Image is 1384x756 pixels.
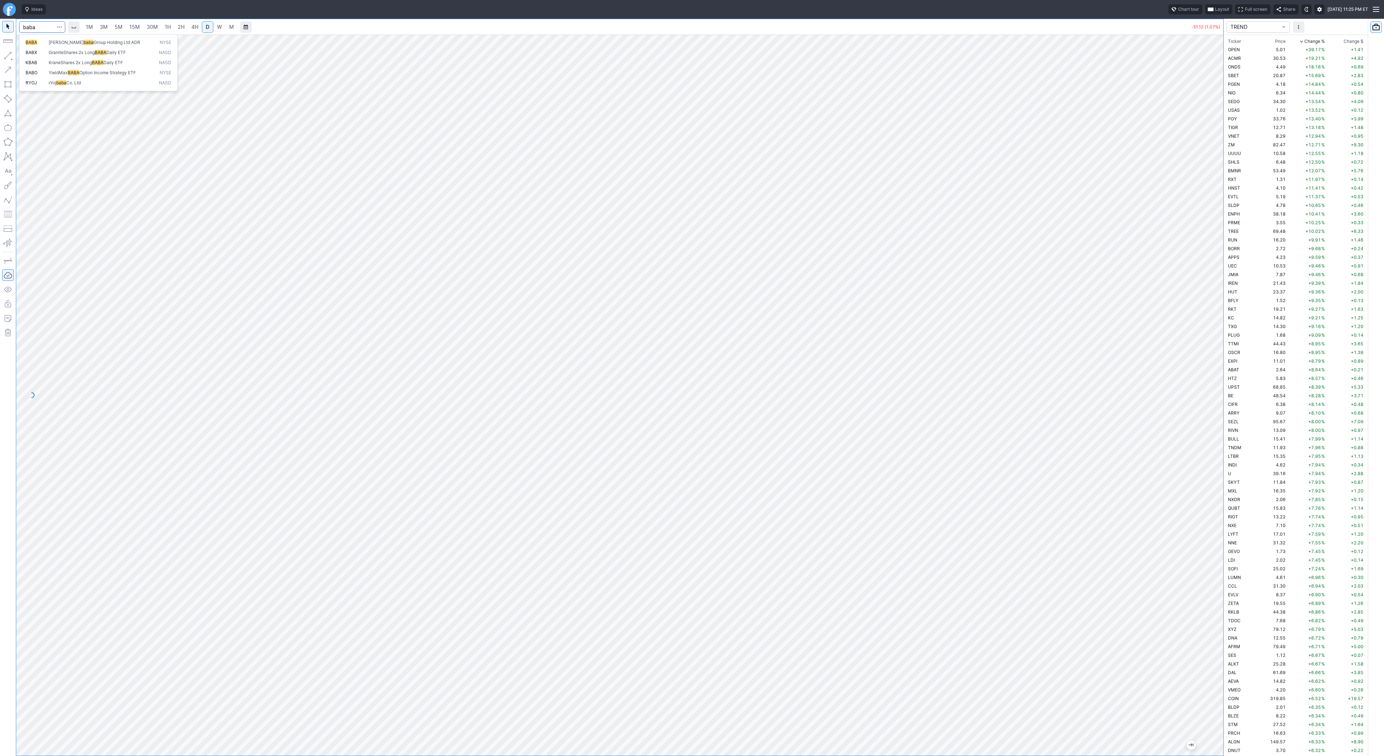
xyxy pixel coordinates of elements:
span: % [1321,116,1325,121]
span: +14.84 [1305,81,1321,87]
button: Settings [1314,4,1325,14]
span: +11.97 [1305,177,1321,182]
span: +1.18 [1351,151,1363,156]
span: RKT [1228,306,1237,312]
td: 16.20 [1255,235,1287,244]
td: 3.55 [1255,218,1287,227]
span: +10.02 [1305,229,1321,234]
span: +0.46 [1351,203,1363,208]
td: 2.72 [1255,244,1287,253]
td: 19.21 [1255,305,1287,313]
span: +1.46 [1351,237,1363,243]
span: +3.65 [1351,341,1363,346]
a: 4H [188,21,201,33]
span: +0.95 [1351,133,1363,139]
span: Change $ [1344,38,1363,45]
span: HTZ [1228,376,1237,381]
button: Triangle [2,107,14,119]
td: 34.30 [1255,97,1287,106]
span: % [1321,306,1325,312]
span: +0.24 [1351,246,1363,251]
span: % [1321,315,1325,320]
span: +18.16 [1305,64,1321,70]
span: +0.21 [1351,367,1363,372]
span: +9.46 [1308,263,1321,269]
span: +0.91 [1351,263,1363,269]
span: BE [1228,393,1233,398]
span: +8.95 [1308,341,1321,346]
span: +12.55 [1305,151,1321,156]
span: +5.76 [1351,168,1363,173]
span: D [206,24,209,30]
span: UUUU [1228,151,1241,156]
button: Remove all autosaved drawings [2,327,14,339]
span: BABA [68,70,79,75]
a: 2H [174,21,188,33]
input: Search [19,21,65,33]
span: % [1321,272,1325,277]
span: VNET [1228,133,1239,139]
td: 33.76 [1255,114,1287,123]
span: +9.30 [1351,142,1363,147]
span: 1H [165,24,171,30]
span: +9.21 [1308,315,1321,320]
span: +12.71 [1305,142,1321,147]
button: Search [54,21,65,33]
td: 11.01 [1255,357,1287,365]
span: 5M [115,24,123,30]
td: 4.18 [1255,80,1287,88]
td: 7.87 [1255,270,1287,279]
span: +9.27 [1308,306,1321,312]
button: Full screen [1235,4,1270,14]
span: +1.63 [1351,306,1363,312]
span: +8.64 [1308,367,1321,372]
span: NYSE [160,70,171,76]
span: +4.92 [1351,56,1363,61]
span: +13.40 [1305,116,1321,121]
span: +12.94 [1305,133,1321,139]
span: PGEN [1228,81,1240,87]
span: BABA [92,60,103,65]
span: +12.50 [1305,159,1321,165]
a: Finviz.com [3,3,16,16]
div: Ticker [1228,38,1241,45]
button: XABCD [2,151,14,162]
td: 23.37 [1255,287,1287,296]
span: IREN [1228,280,1238,286]
span: Layout [1215,6,1229,13]
span: [DATE] 11:25 PM ET [1327,6,1368,13]
td: 14.30 [1255,322,1287,331]
span: % [1321,289,1325,295]
span: 30M [147,24,158,30]
span: % [1321,168,1325,173]
td: 21.43 [1255,279,1287,287]
td: 1.68 [1255,331,1287,339]
span: SLDP [1228,203,1239,208]
span: +9.39 [1308,280,1321,286]
span: +13.52 [1305,107,1321,113]
td: 44.43 [1255,339,1287,348]
span: BMNR [1228,168,1241,173]
span: SBET [1228,73,1239,78]
span: EVTL [1228,194,1239,199]
div: Search [19,34,178,91]
td: 69.48 [1255,227,1287,235]
td: 6.48 [1255,158,1287,166]
span: +8.39 [1308,384,1321,390]
span: ACMR [1228,56,1241,61]
span: JMIA [1228,272,1238,277]
span: % [1321,64,1325,70]
td: 4.10 [1255,184,1287,192]
button: Share [1273,4,1299,14]
span: % [1321,280,1325,286]
td: 16.80 [1255,348,1287,357]
span: PRME [1228,220,1240,225]
a: W [214,21,225,33]
span: TREND [1230,23,1279,31]
span: +39.17 [1305,47,1321,52]
span: +9.36 [1308,289,1321,295]
span: +9.59 [1308,255,1321,260]
td: 48.54 [1255,391,1287,400]
span: Full screen [1245,6,1267,13]
span: % [1321,376,1325,381]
